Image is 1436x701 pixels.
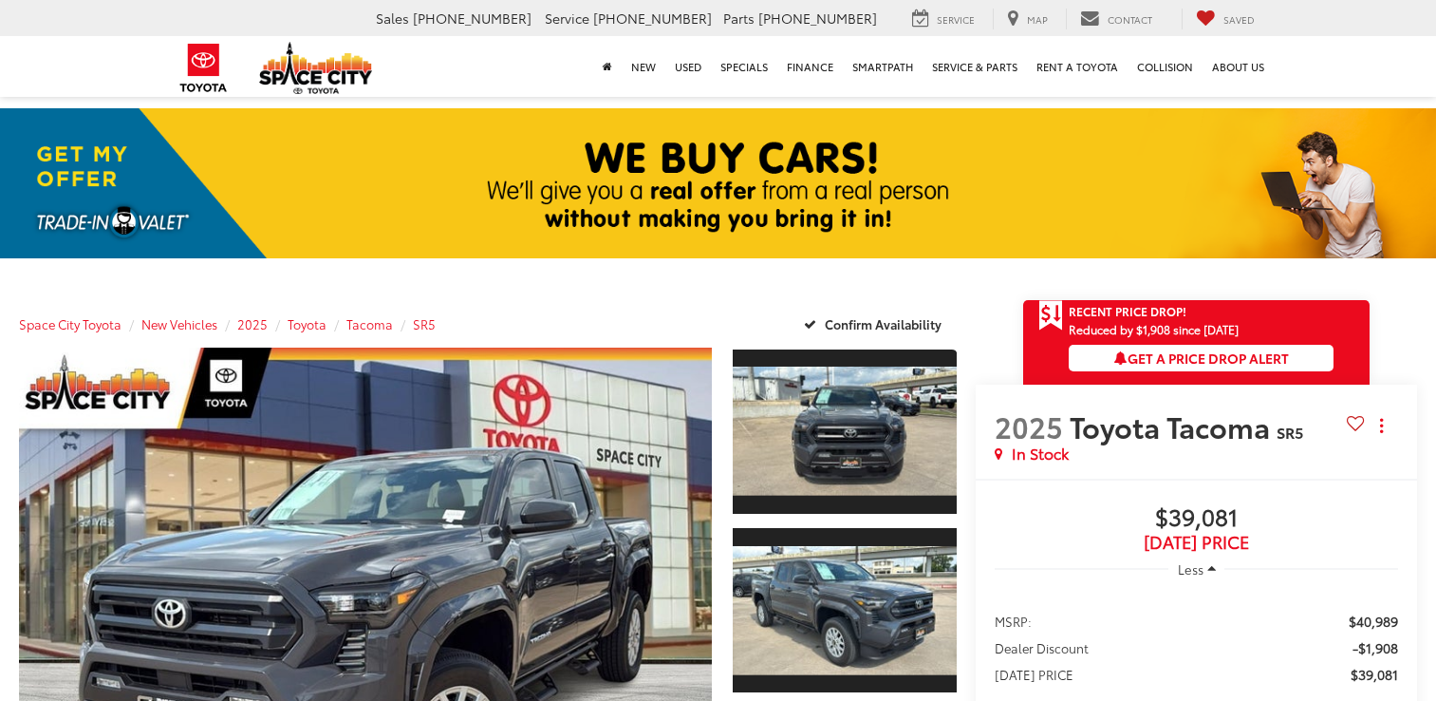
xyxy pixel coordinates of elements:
[545,9,589,28] span: Service
[995,612,1032,631] span: MSRP:
[995,406,1063,446] span: 2025
[346,315,393,332] a: Tacoma
[1114,349,1289,368] span: Get a Price Drop Alert
[937,12,975,27] span: Service
[1277,421,1303,443] span: SR5
[995,533,1398,552] span: [DATE] Price
[1027,12,1048,27] span: Map
[758,9,877,28] span: [PHONE_NUMBER]
[1066,9,1166,29] a: Contact
[723,9,755,28] span: Parts
[1108,12,1152,27] span: Contact
[793,307,958,340] button: Confirm Availability
[733,526,957,694] a: Expand Photo 2
[1349,612,1398,631] span: $40,989
[1012,443,1069,464] span: In Stock
[665,36,711,97] a: Used
[995,504,1398,533] span: $39,081
[593,36,622,97] a: Home
[141,315,217,332] a: New Vehicles
[259,42,373,94] img: Space City Toyota
[995,638,1089,657] span: Dealer Discount
[622,36,665,97] a: New
[711,36,777,97] a: Specials
[1352,638,1398,657] span: -$1,908
[730,546,959,675] img: 2025 Toyota Tacoma SR5
[593,9,712,28] span: [PHONE_NUMBER]
[923,36,1027,97] a: Service & Parts
[1069,303,1186,319] span: Recent Price Drop!
[1380,418,1383,433] span: dropdown dots
[1128,36,1203,97] a: Collision
[777,36,843,97] a: Finance
[168,37,239,99] img: Toyota
[413,315,436,332] a: SR5
[993,9,1062,29] a: Map
[1069,323,1333,335] span: Reduced by $1,908 since [DATE]
[1168,552,1225,586] button: Less
[730,367,959,496] img: 2025 Toyota Tacoma SR5
[1223,12,1255,27] span: Saved
[1070,406,1277,446] span: Toyota Tacoma
[19,315,121,332] a: Space City Toyota
[1351,665,1398,684] span: $39,081
[995,665,1073,684] span: [DATE] PRICE
[1027,36,1128,97] a: Rent a Toyota
[376,9,409,28] span: Sales
[825,315,942,332] span: Confirm Availability
[843,36,923,97] a: SmartPath
[1365,409,1398,443] button: Actions
[898,9,989,29] a: Service
[288,315,326,332] a: Toyota
[1203,36,1274,97] a: About Us
[733,348,957,516] a: Expand Photo 1
[1182,9,1269,29] a: My Saved Vehicles
[1038,300,1063,332] span: Get Price Drop Alert
[1178,560,1203,578] span: Less
[1023,300,1370,323] a: Get Price Drop Alert Recent Price Drop!
[237,315,268,332] a: 2025
[413,9,532,28] span: [PHONE_NUMBER]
